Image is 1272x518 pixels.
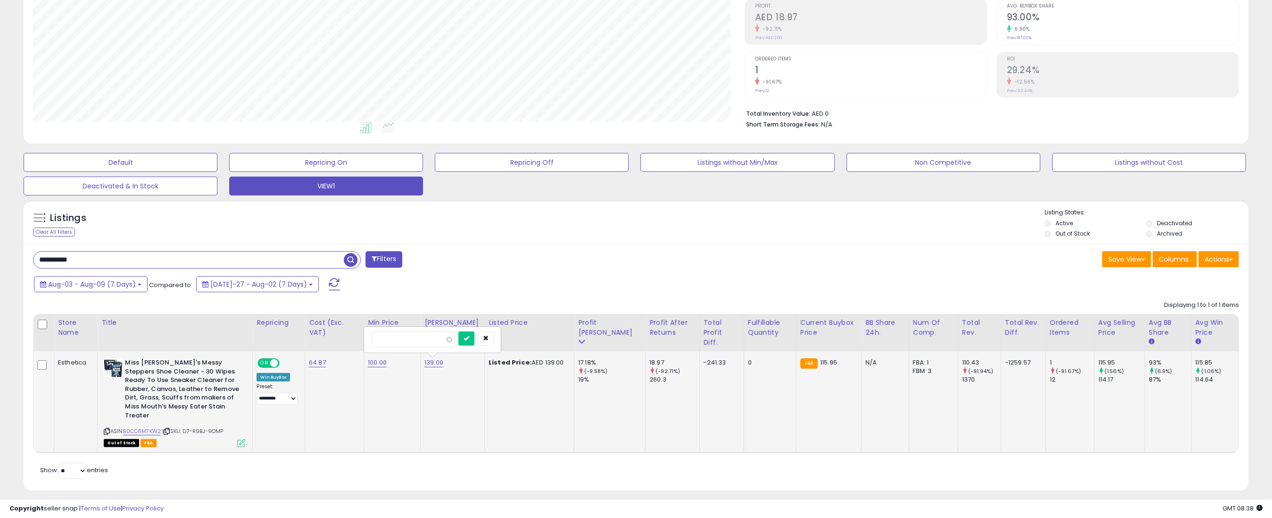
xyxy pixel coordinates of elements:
[1157,229,1182,238] label: Archived
[58,318,93,338] div: Store Name
[81,504,121,513] a: Terms of Use
[210,280,307,289] span: [DATE]-27 - Aug-02 (7 Days)
[1155,367,1172,375] small: (6.9%)
[800,318,858,338] div: Current Buybox Price
[913,358,951,367] div: FBA: 1
[755,4,987,9] span: Profit
[1056,367,1081,375] small: (-91.67%)
[1007,12,1239,25] h2: 93.00%
[962,358,1001,367] div: 110.43
[865,318,905,338] div: BB Share 24h.
[1098,318,1141,338] div: Avg Selling Price
[1007,35,1031,41] small: Prev: 87.00%
[309,318,360,338] div: Cost (Exc. VAT)
[1007,88,1032,93] small: Prev: 33.44%
[489,358,532,367] b: Listed Price:
[759,25,782,33] small: -92.71%
[1050,358,1094,367] div: 1
[1011,78,1035,85] small: -12.56%
[1222,504,1263,513] span: 2025-08-12 08:38 GMT
[257,318,301,328] div: Repricing
[309,358,326,367] a: 64.87
[33,228,75,237] div: Clear All Filters
[704,318,740,348] div: Total Profit Diff.
[746,120,820,128] b: Short Term Storage Fees:
[1149,375,1191,384] div: 87%
[24,153,217,172] button: Default
[1052,153,1246,172] button: Listings without Cost
[755,57,987,62] span: Ordered Items
[759,78,782,85] small: -91.67%
[640,153,834,172] button: Listings without Min/Max
[24,177,217,195] button: Deactivated & In Stock
[101,318,249,328] div: Title
[748,358,789,367] div: 0
[229,177,423,195] button: VIEW1
[962,375,1001,384] div: 1370
[366,251,402,268] button: Filters
[123,427,161,435] a: B0CC6M7KW2
[1196,358,1239,367] div: 115.85
[649,318,695,338] div: Profit After Returns
[755,35,782,41] small: Prev: AED 260
[1102,251,1151,267] button: Save View
[104,358,245,446] div: ASIN:
[1159,255,1189,264] span: Columns
[1153,251,1197,267] button: Columns
[1056,219,1073,227] label: Active
[34,276,148,292] button: Aug-03 - Aug-09 (7 Days)
[368,318,416,328] div: Min Price
[257,383,298,405] div: Preset:
[162,427,223,435] span: | SKU: D7-R9BJ-9OMP
[58,358,90,367] div: Esthetica
[704,358,737,367] div: -241.33
[149,280,192,289] span: Compared to:
[1198,251,1239,267] button: Actions
[489,318,570,328] div: Listed Price
[257,373,290,382] div: Win BuyBox
[489,358,567,367] div: AED 139.00
[746,110,810,118] b: Total Inventory Value:
[1050,318,1090,338] div: Ordered Items
[1164,301,1239,310] div: Displaying 1 to 1 of 1 items
[962,318,997,338] div: Total Rev.
[278,359,293,367] span: OFF
[578,375,645,384] div: 19%
[259,359,271,367] span: ON
[125,358,240,422] b: Miss [PERSON_NAME]'s Messy Steppers Shoe Cleaner - 30 Wipes Ready To Use Sneaker Cleaner for Rubb...
[656,367,680,375] small: (-92.71%)
[913,318,954,338] div: Num of Comp.
[40,466,108,475] span: Show: entries
[1149,358,1191,367] div: 93%
[1005,318,1042,338] div: Total Rev. Diff.
[649,358,699,367] div: 18.97
[1005,358,1039,367] div: -1259.57
[229,153,423,172] button: Repricing On
[424,358,443,367] a: 139.00
[1056,229,1090,238] label: Out of Stock
[1007,57,1239,62] span: ROI
[821,120,832,129] span: N/A
[122,504,164,513] a: Privacy Policy
[9,504,44,513] strong: Copyright
[104,439,139,447] span: All listings that are currently out of stock and unavailable for purchase on Amazon
[1196,338,1201,346] small: Avg Win Price.
[1157,219,1192,227] label: Deactivated
[424,318,481,328] div: [PERSON_NAME]
[1105,367,1124,375] small: (1.56%)
[1202,367,1222,375] small: (1.06%)
[755,88,769,93] small: Prev: 12
[48,280,136,289] span: Aug-03 - Aug-09 (7 Days)
[746,107,1232,119] li: AED 0
[755,65,987,77] h2: 1
[1196,375,1239,384] div: 114.64
[104,358,123,377] img: 51y-daTURWL._SL40_.jpg
[800,358,818,369] small: FBA
[847,153,1040,172] button: Non Competitive
[578,358,645,367] div: 17.18%
[1045,208,1248,217] p: Listing States:
[748,318,792,338] div: Fulfillable Quantity
[649,375,699,384] div: 260.3
[9,504,164,513] div: seller snap | |
[1098,358,1145,367] div: 115.95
